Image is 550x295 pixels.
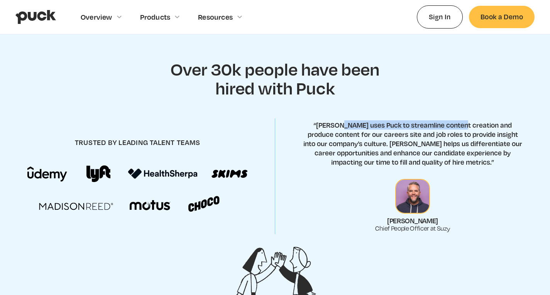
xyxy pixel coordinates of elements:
[375,225,450,232] div: Chief People Officer at Suzy
[75,138,200,147] h4: trusted by leading talent teams
[161,59,389,98] h2: Over 30k people have been hired with Puck
[387,217,438,225] div: [PERSON_NAME]
[303,120,523,167] p: “[PERSON_NAME] uses Puck to streamline content creation and produce content for our careers site ...
[140,13,171,21] div: Products
[198,13,233,21] div: Resources
[81,13,112,21] div: Overview
[469,6,535,28] a: Book a Demo
[417,5,463,28] a: Sign In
